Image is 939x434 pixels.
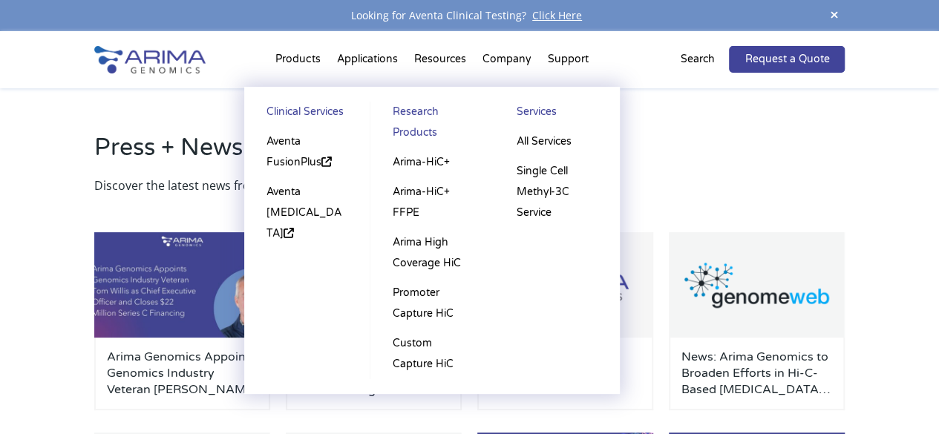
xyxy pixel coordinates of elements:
a: Aventa FusionPlus [259,127,355,177]
a: Single Cell Methyl-3C Service [509,157,605,228]
h2: Press + News [94,131,845,176]
img: Personnel-Announcement-LinkedIn-Carousel-22025-1-500x300.jpg [94,232,271,338]
p: Search [680,50,714,69]
a: Arima High Coverage HiC [385,228,480,278]
a: Custom Capture HiC [385,329,480,379]
div: Looking for Aventa Clinical Testing? [94,6,845,25]
p: Discover the latest news from Arima Genomics. [94,176,845,195]
img: GenomeWeb_Press-Release_Logo-500x300.png [669,232,845,338]
a: Click Here [526,8,588,22]
a: Aventa [MEDICAL_DATA] [259,177,355,249]
a: All Services [509,127,605,157]
a: Clinical Services [259,102,355,127]
a: Request a Quote [729,46,845,73]
a: Arima-HiC+ [385,148,480,177]
a: Arima Genomics Appoints Genomics Industry Veteran [PERSON_NAME] as Chief Executive Officer and Cl... [107,349,258,398]
a: Research Products [385,102,480,148]
a: Arima-HiC+ FFPE [385,177,480,228]
a: Promoter Capture HiC [385,278,480,329]
a: News: Arima Genomics to Broaden Efforts in Hi-C-Based [MEDICAL_DATA] Dx [681,349,833,398]
img: Arima-Genomics-logo [94,46,206,73]
a: Services [509,102,605,127]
